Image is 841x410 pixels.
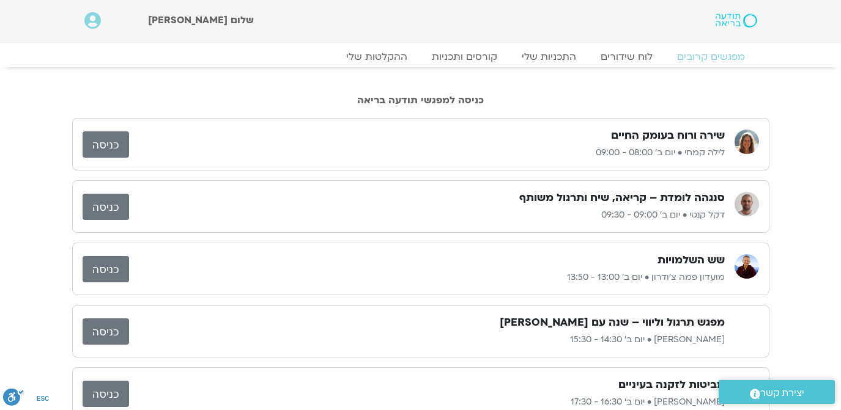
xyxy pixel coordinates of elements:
img: דקל קנטי [735,192,759,216]
img: מועדון פמה צ'ודרון [735,254,759,279]
img: רון אלון [735,317,759,341]
h3: סנגהה לומדת – קריאה, שיח ותרגול משותף [519,191,725,205]
a: לוח שידורים [588,51,665,63]
h3: שש השלמויות [658,253,725,268]
nav: Menu [84,51,757,63]
img: לילה קמחי [735,130,759,154]
p: דקל קנטי • יום ב׳ 09:00 - 09:30 [129,208,725,222]
h3: מפגש תרגול וליווי – שנה עם [PERSON_NAME] [500,315,725,330]
a: כניסה [83,381,129,407]
p: מועדון פמה צ'ודרון • יום ב׳ 13:00 - 13:50 [129,270,725,285]
span: יצירת קשר [760,385,804,401]
h3: מביטות לזקנה בעיניים [618,378,725,392]
h3: שירה ורוח בעומק החיים [611,128,725,143]
p: לילה קמחי • יום ב׳ 08:00 - 09:00 [129,145,725,160]
a: מפגשים קרובים [665,51,757,63]
a: יצירת קשר [719,380,835,404]
p: [PERSON_NAME] • יום ב׳ 16:30 - 17:30 [129,395,725,409]
h2: כניסה למפגשי תודעה בריאה [72,95,769,106]
p: [PERSON_NAME] • יום ב׳ 14:30 - 15:30 [129,332,725,347]
a: כניסה [83,256,129,282]
a: כניסה [83,131,129,158]
a: התכניות שלי [509,51,588,63]
a: ההקלטות שלי [334,51,420,63]
a: כניסה [83,318,129,345]
a: כניסה [83,194,129,220]
a: קורסים ותכניות [420,51,509,63]
span: שלום [PERSON_NAME] [148,13,254,27]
